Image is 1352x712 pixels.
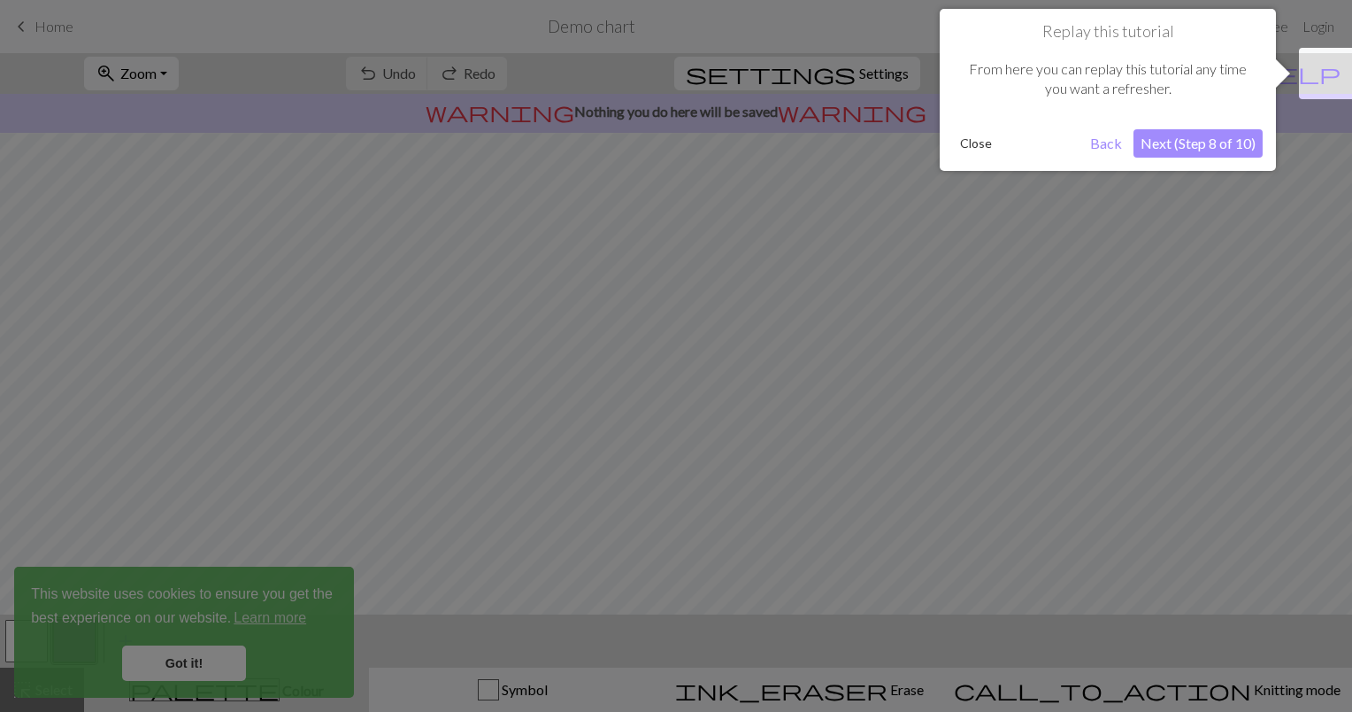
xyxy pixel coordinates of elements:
[1083,129,1129,158] button: Back
[953,130,999,157] button: Close
[1133,129,1263,158] button: Next (Step 8 of 10)
[953,42,1263,117] div: From here you can replay this tutorial any time you want a refresher.
[953,22,1263,42] h1: Replay this tutorial
[940,9,1276,171] div: Replay this tutorial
